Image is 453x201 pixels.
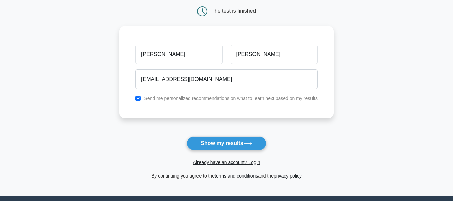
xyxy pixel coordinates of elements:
a: Already have an account? Login [193,160,260,165]
div: The test is finished [211,8,256,14]
label: Send me personalized recommendations on what to learn next based on my results [144,96,318,101]
a: terms and conditions [215,173,258,179]
a: privacy policy [274,173,302,179]
div: By continuing you agree to the and the [115,172,338,180]
input: Email [135,69,318,89]
button: Show my results [187,136,266,150]
input: First name [135,45,222,64]
input: Last name [231,45,318,64]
